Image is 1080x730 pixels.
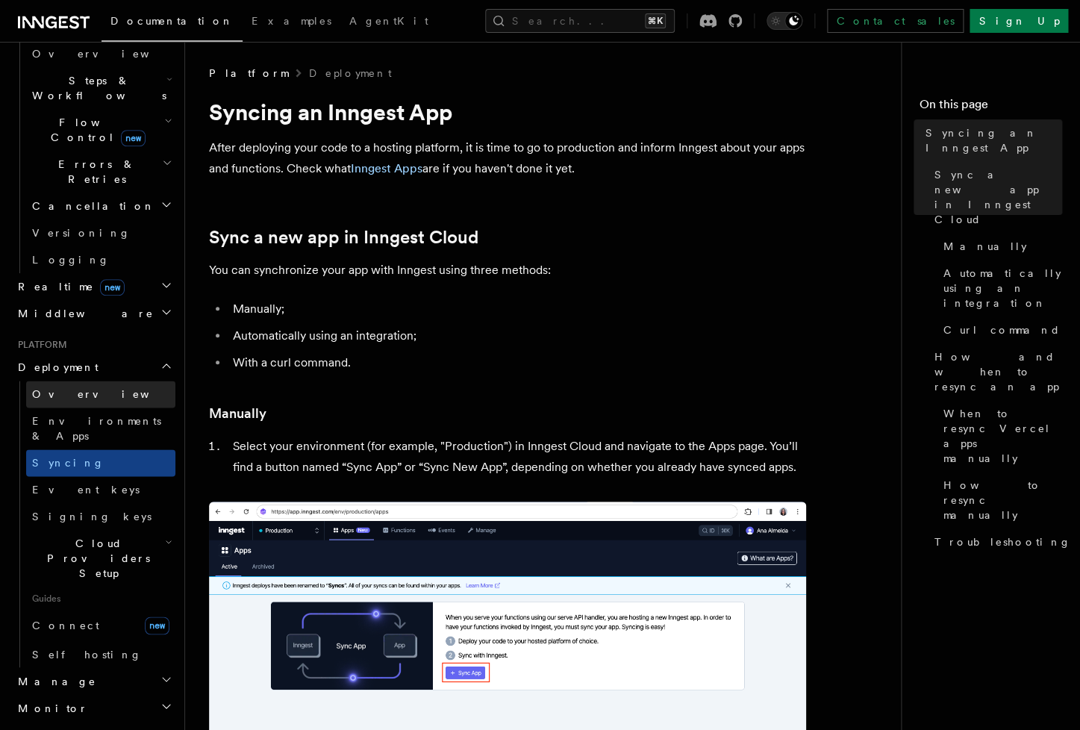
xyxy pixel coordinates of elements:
[485,9,675,33] button: Search...⌘K
[228,299,806,319] li: Manually;
[934,349,1062,394] span: How and when to resync an app
[767,12,802,30] button: Toggle dark mode
[920,96,1062,119] h4: On this page
[12,694,175,721] button: Monitor
[26,587,175,611] span: Guides
[110,15,234,27] span: Documentation
[943,322,1061,337] span: Curl command
[26,193,175,219] button: Cancellation
[351,161,422,175] a: Inngest Apps
[943,266,1062,311] span: Automatically using an integration
[26,381,175,408] a: Overview
[12,300,175,327] button: Middleware
[26,115,164,145] span: Flow Control
[228,352,806,373] li: With a curl command.
[12,673,96,688] span: Manage
[926,125,1062,155] span: Syncing an Inngest App
[32,484,140,496] span: Event keys
[943,478,1062,522] span: How to resync manually
[32,457,104,469] span: Syncing
[32,415,161,442] span: Environments & Apps
[349,15,428,27] span: AgentKit
[121,130,146,146] span: new
[209,403,266,424] a: Manually
[145,617,169,634] span: new
[937,316,1062,343] a: Curl command
[12,667,175,694] button: Manage
[937,260,1062,316] a: Automatically using an integration
[12,700,88,715] span: Monitor
[209,137,806,179] p: After deploying your code to a hosting platform, it is time to go to production and inform Innges...
[645,13,666,28] kbd: ⌘K
[26,73,166,103] span: Steps & Workflows
[12,381,175,667] div: Deployment
[252,15,331,27] span: Examples
[340,4,437,40] a: AgentKit
[12,273,175,300] button: Realtimenew
[26,199,155,213] span: Cancellation
[26,640,175,667] a: Self hosting
[937,472,1062,528] a: How to resync manually
[243,4,340,40] a: Examples
[928,161,1062,233] a: Sync a new app in Inngest Cloud
[928,528,1062,555] a: Troubleshooting
[32,511,152,522] span: Signing keys
[209,227,478,248] a: Sync a new app in Inngest Cloud
[12,40,175,273] div: Inngest Functions
[228,325,806,346] li: Automatically using an integration;
[102,4,243,42] a: Documentation
[209,66,288,81] span: Platform
[26,157,162,187] span: Errors & Retries
[920,119,1062,161] a: Syncing an Inngest App
[228,436,806,478] li: Select your environment (for example, "Production") in Inngest Cloud and navigate to the Apps pag...
[12,354,175,381] button: Deployment
[32,620,99,631] span: Connect
[26,219,175,246] a: Versioning
[26,151,175,193] button: Errors & Retries
[32,388,186,400] span: Overview
[26,40,175,67] a: Overview
[26,67,175,109] button: Steps & Workflows
[32,227,131,239] span: Versioning
[100,279,125,296] span: new
[26,476,175,503] a: Event keys
[26,449,175,476] a: Syncing
[934,167,1062,227] span: Sync a new app in Inngest Cloud
[937,400,1062,472] a: When to resync Vercel apps manually
[32,48,186,60] span: Overview
[309,66,392,81] a: Deployment
[26,611,175,640] a: Connectnew
[209,99,806,125] h1: Syncing an Inngest App
[970,9,1068,33] a: Sign Up
[12,339,67,351] span: Platform
[26,246,175,273] a: Logging
[827,9,964,33] a: Contact sales
[32,254,110,266] span: Logging
[26,503,175,530] a: Signing keys
[26,536,165,581] span: Cloud Providers Setup
[928,343,1062,400] a: How and when to resync an app
[937,233,1062,260] a: Manually
[934,534,1071,549] span: Troubleshooting
[12,360,99,375] span: Deployment
[26,408,175,449] a: Environments & Apps
[943,406,1062,466] span: When to resync Vercel apps manually
[32,648,142,660] span: Self hosting
[26,530,175,587] button: Cloud Providers Setup
[12,279,125,294] span: Realtime
[26,109,175,151] button: Flow Controlnew
[943,239,1027,254] span: Manually
[209,260,806,281] p: You can synchronize your app with Inngest using three methods:
[12,306,154,321] span: Middleware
